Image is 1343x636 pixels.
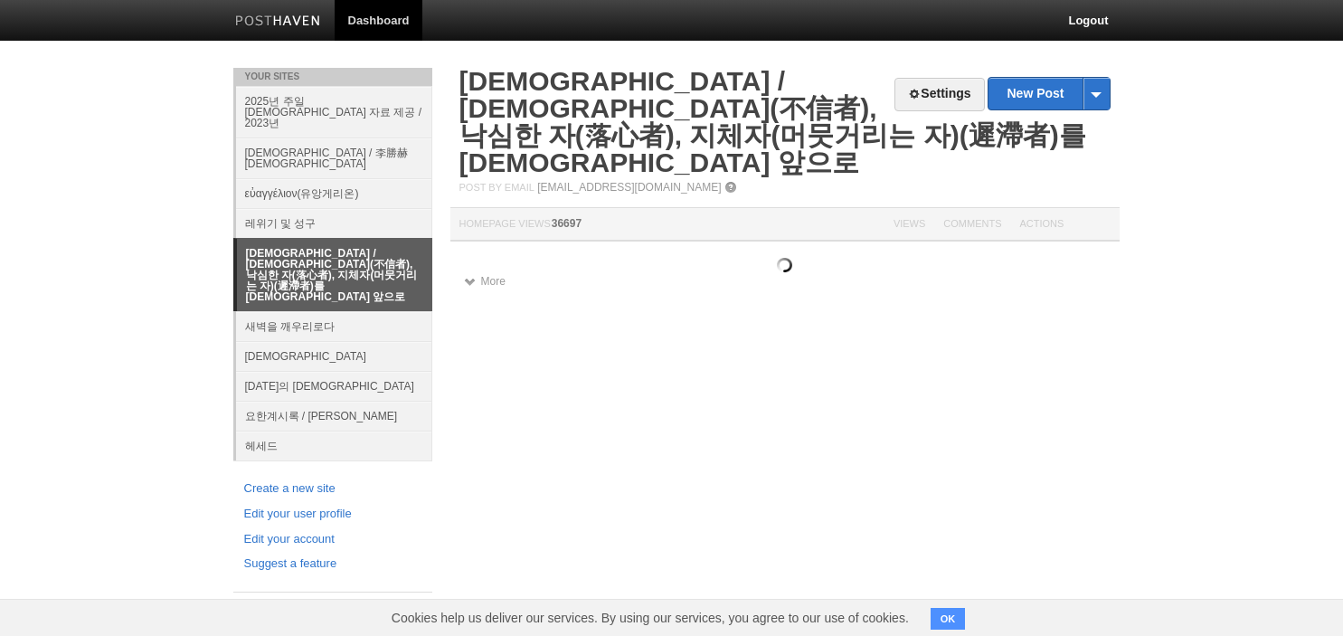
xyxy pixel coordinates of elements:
[244,479,421,498] a: Create a new site
[450,208,884,242] th: Homepage Views
[244,555,421,574] a: Suggest a feature
[236,138,432,178] a: [DEMOGRAPHIC_DATA] / 李勝赫[DEMOGRAPHIC_DATA]
[894,78,984,111] a: Settings
[988,78,1109,109] a: New Post
[374,600,927,636] span: Cookies help us deliver our services. By using our services, you agree to our use of cookies.
[236,178,432,208] a: εὐαγγέλιον(유앙게리온)
[236,341,432,371] a: [DEMOGRAPHIC_DATA]
[934,208,1010,242] th: Comments
[884,208,934,242] th: Views
[237,239,432,311] a: [DEMOGRAPHIC_DATA] / [DEMOGRAPHIC_DATA](不信者), 낙심한 자(落心者), 지체자(머뭇거리는 자)(遲滯者)를 [DEMOGRAPHIC_DATA] 앞으로
[552,217,582,230] span: 36697
[777,258,792,272] img: loading.gif
[244,530,421,549] a: Edit your account
[236,86,432,138] a: 2025년 주일 [DEMOGRAPHIC_DATA] 자료 제공 / 2023년
[236,371,432,401] a: [DATE]의 [DEMOGRAPHIC_DATA]
[1011,208,1120,242] th: Actions
[459,182,534,193] span: Post by Email
[931,608,966,630] button: OK
[244,505,421,524] a: Edit your user profile
[236,401,432,431] a: 요한계시록 / [PERSON_NAME]
[537,181,721,194] a: [EMAIL_ADDRESS][DOMAIN_NAME]
[235,15,321,29] img: Posthaven-bar
[236,431,432,460] a: 헤세드
[464,275,506,288] a: More
[236,311,432,341] a: 새벽을 깨우리로다
[236,208,432,238] a: 레위기 및 성구
[459,66,1086,177] a: [DEMOGRAPHIC_DATA] / [DEMOGRAPHIC_DATA](不信者), 낙심한 자(落心者), 지체자(머뭇거리는 자)(遲滯者)를 [DEMOGRAPHIC_DATA] 앞으로
[233,68,432,86] li: Your Sites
